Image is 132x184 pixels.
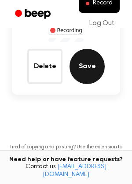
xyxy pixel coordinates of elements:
span: Contact us [5,163,127,179]
button: Save Audio Record [70,49,105,84]
button: Delete Audio Record [27,49,62,84]
p: Tired of copying and pasting? Use the extension to automatically insert your recordings. [7,144,125,157]
a: [EMAIL_ADDRESS][DOMAIN_NAME] [43,164,106,178]
a: Log Out [81,13,123,34]
a: Beep [9,6,59,23]
div: Recording [48,26,84,35]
